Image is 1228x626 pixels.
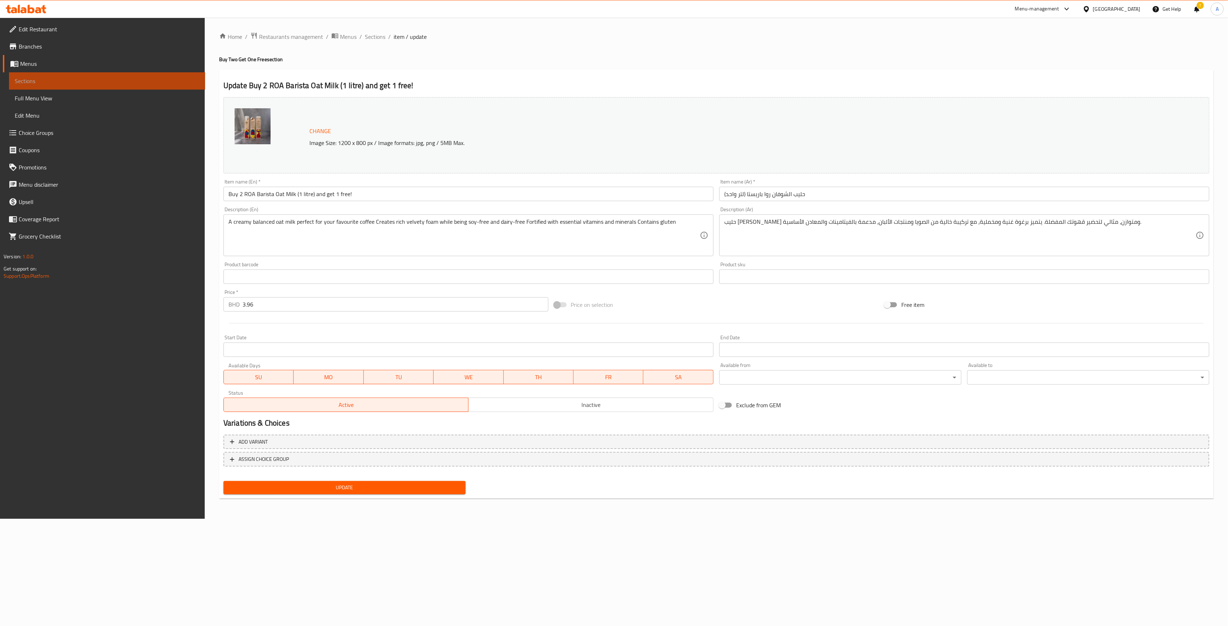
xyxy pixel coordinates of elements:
[3,55,205,72] a: Menus
[228,300,240,309] p: BHD
[3,193,205,210] a: Upsell
[436,372,500,382] span: WE
[223,418,1209,428] h2: Variations & Choices
[9,72,205,90] a: Sections
[1093,5,1141,13] div: [GEOGRAPHIC_DATA]
[901,300,924,309] span: Free item
[309,126,331,136] span: Change
[239,437,268,446] span: Add variant
[504,370,574,384] button: TH
[228,218,700,253] textarea: A creamy balanced oat milk perfect for your favourite coffee Creates rich velvety foam while bein...
[223,187,713,201] input: Enter name En
[19,198,199,206] span: Upsell
[19,128,199,137] span: Choice Groups
[245,32,248,41] li: /
[3,21,205,38] a: Edit Restaurant
[19,215,199,223] span: Coverage Report
[4,271,49,281] a: Support.OpsPlatform
[967,370,1209,385] div: ​
[4,252,21,261] span: Version:
[15,111,199,120] span: Edit Menu
[434,370,503,384] button: WE
[19,42,199,51] span: Branches
[646,372,710,382] span: SA
[3,176,205,193] a: Menu disclaimer
[719,370,961,385] div: ​
[235,108,271,144] img: 20251001DSC_000031Edit_T638953378037065229.jpg
[331,32,357,41] a: Menus
[223,269,713,284] input: Please enter product barcode
[223,398,469,412] button: Active
[19,146,199,154] span: Coupons
[1015,5,1059,13] div: Menu-management
[468,398,713,412] button: Inactive
[3,228,205,245] a: Grocery Checklist
[507,372,571,382] span: TH
[9,107,205,124] a: Edit Menu
[223,370,294,384] button: SU
[643,370,713,384] button: SA
[326,32,328,41] li: /
[394,32,427,41] span: item / update
[20,59,199,68] span: Menus
[719,187,1209,201] input: Enter name Ar
[227,400,466,410] span: Active
[229,483,460,492] span: Update
[3,159,205,176] a: Promotions
[3,38,205,55] a: Branches
[223,435,1209,449] button: Add variant
[364,370,434,384] button: TU
[239,455,289,464] span: ASSIGN CHOICE GROUP
[574,370,643,384] button: FR
[219,32,1214,41] nav: breadcrumb
[736,401,781,409] span: Exclude from GEM
[223,452,1209,467] button: ASSIGN CHOICE GROUP
[296,372,361,382] span: MO
[19,180,199,189] span: Menu disclaimer
[219,32,242,41] a: Home
[576,372,640,382] span: FR
[19,25,199,33] span: Edit Restaurant
[223,481,466,494] button: Update
[3,141,205,159] a: Coupons
[15,77,199,85] span: Sections
[3,210,205,228] a: Coverage Report
[307,124,334,139] button: Change
[19,163,199,172] span: Promotions
[724,218,1196,253] textarea: حليب [PERSON_NAME] ومتوازن، مثالي لتحضير قهوتك المفضلة. يتميز برغوة غنية ومخملية، مع تركيبة خالية...
[365,32,385,41] a: Sections
[250,32,323,41] a: Restaurants management
[243,297,548,312] input: Please enter price
[307,139,1029,147] p: Image Size: 1200 x 800 px / Image formats: jpg, png / 5MB Max.
[471,400,711,410] span: Inactive
[340,32,357,41] span: Menus
[22,252,33,261] span: 1.0.0
[388,32,391,41] li: /
[219,56,1214,63] h4: Buy Two Get One Free section
[223,80,1209,91] h2: Update Buy 2 ROA Barista Oat Milk (1 litre) and get 1 free!
[227,372,291,382] span: SU
[15,94,199,103] span: Full Menu View
[571,300,613,309] span: Price on selection
[3,124,205,141] a: Choice Groups
[359,32,362,41] li: /
[1216,5,1219,13] span: A
[4,264,37,273] span: Get support on:
[367,372,431,382] span: TU
[19,232,199,241] span: Grocery Checklist
[294,370,363,384] button: MO
[719,269,1209,284] input: Please enter product sku
[259,32,323,41] span: Restaurants management
[9,90,205,107] a: Full Menu View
